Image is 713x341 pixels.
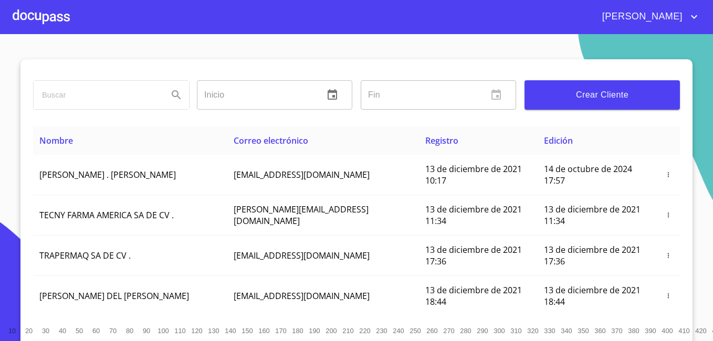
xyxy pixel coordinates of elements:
[561,327,572,335] span: 340
[443,327,454,335] span: 270
[121,322,138,339] button: 80
[460,327,471,335] span: 280
[143,327,150,335] span: 90
[4,322,20,339] button: 10
[645,327,656,335] span: 390
[693,322,709,339] button: 420
[425,284,522,307] span: 13 de diciembre de 2021 18:44
[425,204,522,227] span: 13 de diciembre de 2021 11:34
[104,322,121,339] button: 70
[39,209,174,221] span: TECNY FARMA AMERICA SA DE CV .
[272,322,289,339] button: 170
[491,322,508,339] button: 300
[289,322,306,339] button: 180
[544,135,573,146] span: Edición
[20,322,37,339] button: 20
[234,169,370,180] span: [EMAIL_ADDRESS][DOMAIN_NAME]
[642,322,659,339] button: 390
[525,322,541,339] button: 320
[39,169,176,180] span: [PERSON_NAME] . [PERSON_NAME]
[659,322,676,339] button: 400
[242,327,253,335] span: 150
[592,322,609,339] button: 360
[39,250,131,261] span: TRAPERMAQ SA DE CV .
[155,322,172,339] button: 100
[544,204,641,227] span: 13 de diciembre de 2021 11:34
[359,327,370,335] span: 220
[441,322,457,339] button: 270
[544,284,641,307] span: 13 de diciembre de 2021 18:44
[164,82,189,108] button: Search
[594,327,605,335] span: 360
[541,322,558,339] button: 330
[373,322,390,339] button: 230
[172,322,188,339] button: 110
[109,327,117,335] span: 70
[42,327,49,335] span: 30
[340,322,356,339] button: 210
[275,327,286,335] span: 170
[457,322,474,339] button: 280
[544,244,641,267] span: 13 de diciembre de 2021 17:36
[662,327,673,335] span: 400
[188,322,205,339] button: 120
[425,244,522,267] span: 13 de diciembre de 2021 17:36
[393,327,404,335] span: 240
[525,80,680,110] button: Crear Cliente
[425,135,458,146] span: Registro
[695,327,706,335] span: 420
[508,322,525,339] button: 310
[527,327,538,335] span: 320
[39,135,73,146] span: Nombre
[37,322,54,339] button: 30
[326,327,337,335] span: 200
[676,322,693,339] button: 410
[234,135,308,146] span: Correo electrónico
[309,327,320,335] span: 190
[425,163,522,186] span: 13 de diciembre de 2021 10:17
[609,322,625,339] button: 370
[533,88,672,102] span: Crear Cliente
[126,327,133,335] span: 80
[54,322,71,339] button: 40
[494,327,505,335] span: 300
[376,327,387,335] span: 230
[39,290,189,302] span: [PERSON_NAME] DEL [PERSON_NAME]
[208,327,219,335] span: 130
[92,327,100,335] span: 60
[59,327,66,335] span: 40
[594,8,700,25] button: account of current user
[158,327,169,335] span: 100
[424,322,441,339] button: 260
[678,327,689,335] span: 410
[407,322,424,339] button: 250
[256,322,272,339] button: 160
[356,322,373,339] button: 220
[25,327,33,335] span: 20
[474,322,491,339] button: 290
[625,322,642,339] button: 380
[234,204,369,227] span: [PERSON_NAME][EMAIL_ADDRESS][DOMAIN_NAME]
[558,322,575,339] button: 340
[426,327,437,335] span: 260
[575,322,592,339] button: 350
[628,327,639,335] span: 380
[410,327,421,335] span: 250
[510,327,521,335] span: 310
[138,322,155,339] button: 90
[323,322,340,339] button: 200
[34,81,160,109] input: search
[71,322,88,339] button: 50
[205,322,222,339] button: 130
[191,327,202,335] span: 120
[342,327,353,335] span: 210
[239,322,256,339] button: 150
[258,327,269,335] span: 160
[76,327,83,335] span: 50
[88,322,104,339] button: 60
[544,163,632,186] span: 14 de octubre de 2024 17:57
[225,327,236,335] span: 140
[594,8,688,25] span: [PERSON_NAME]
[611,327,622,335] span: 370
[390,322,407,339] button: 240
